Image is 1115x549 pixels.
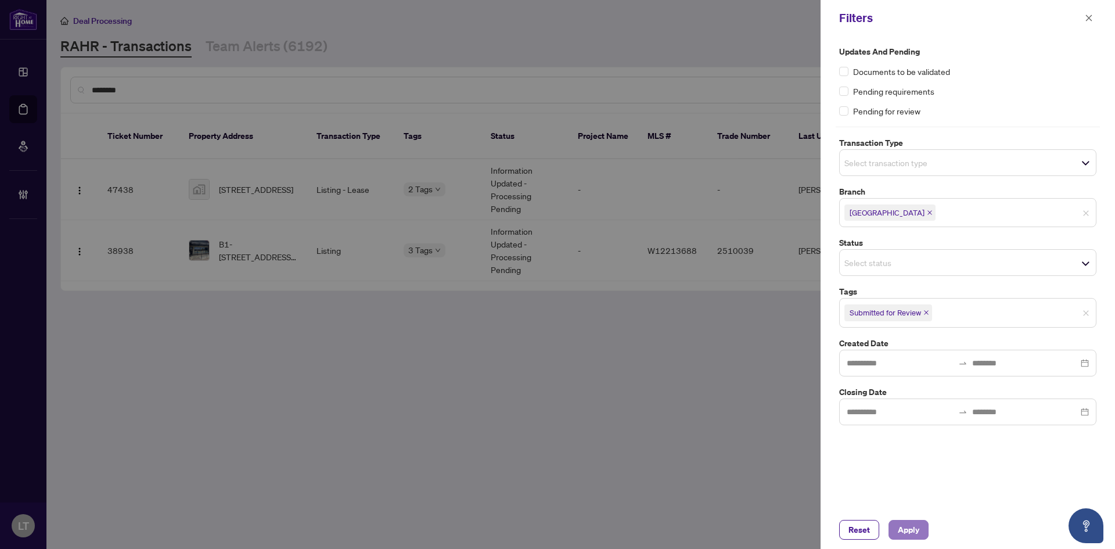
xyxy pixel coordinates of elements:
label: Closing Date [839,386,1096,399]
span: close [1082,310,1089,317]
button: Reset [839,520,879,540]
span: swap-right [958,407,967,417]
span: close [923,310,929,315]
label: Updates and Pending [839,45,1096,58]
label: Status [839,236,1096,249]
div: Filters [839,9,1081,27]
span: to [958,358,967,368]
span: close [1085,14,1093,22]
span: close [1082,210,1089,217]
span: Submitted for Review [850,307,921,318]
label: Created Date [839,337,1096,350]
span: to [958,407,967,417]
span: Apply [898,521,919,539]
button: Open asap [1069,508,1103,543]
span: Submitted for Review [844,304,932,321]
span: Pending requirements [853,85,934,98]
label: Tags [839,285,1096,298]
span: [GEOGRAPHIC_DATA] [850,207,925,218]
span: Reset [848,521,870,539]
label: Transaction Type [839,137,1096,149]
span: close [927,210,933,216]
span: swap-right [958,358,967,368]
button: Apply [889,520,929,540]
label: Branch [839,185,1096,198]
span: Mississauga [844,204,936,221]
span: Pending for review [853,105,920,117]
span: Documents to be validated [853,65,950,78]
